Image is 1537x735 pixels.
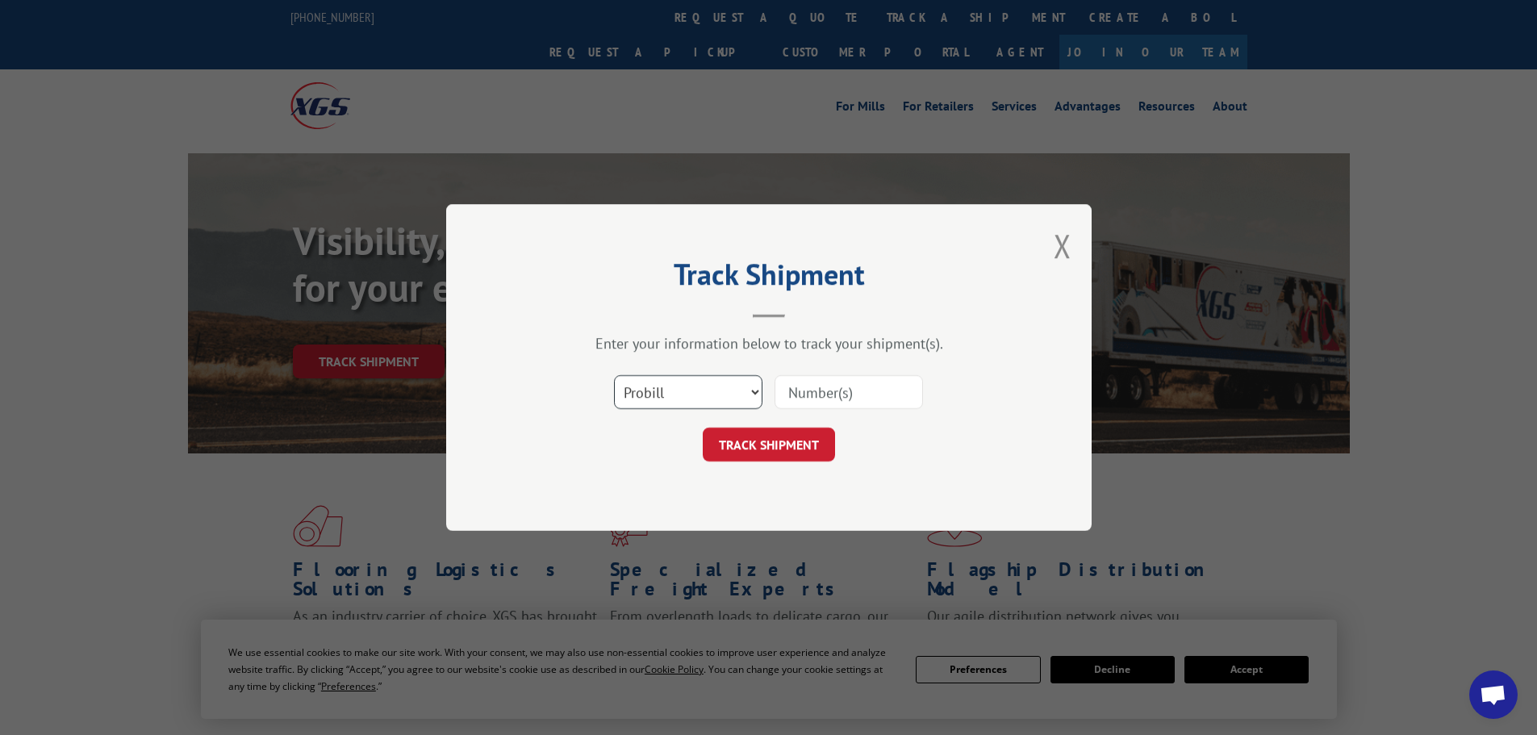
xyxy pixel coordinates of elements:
[1054,224,1071,267] button: Close modal
[775,375,923,409] input: Number(s)
[527,334,1011,353] div: Enter your information below to track your shipment(s).
[1469,670,1518,719] div: Open chat
[703,428,835,461] button: TRACK SHIPMENT
[527,263,1011,294] h2: Track Shipment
